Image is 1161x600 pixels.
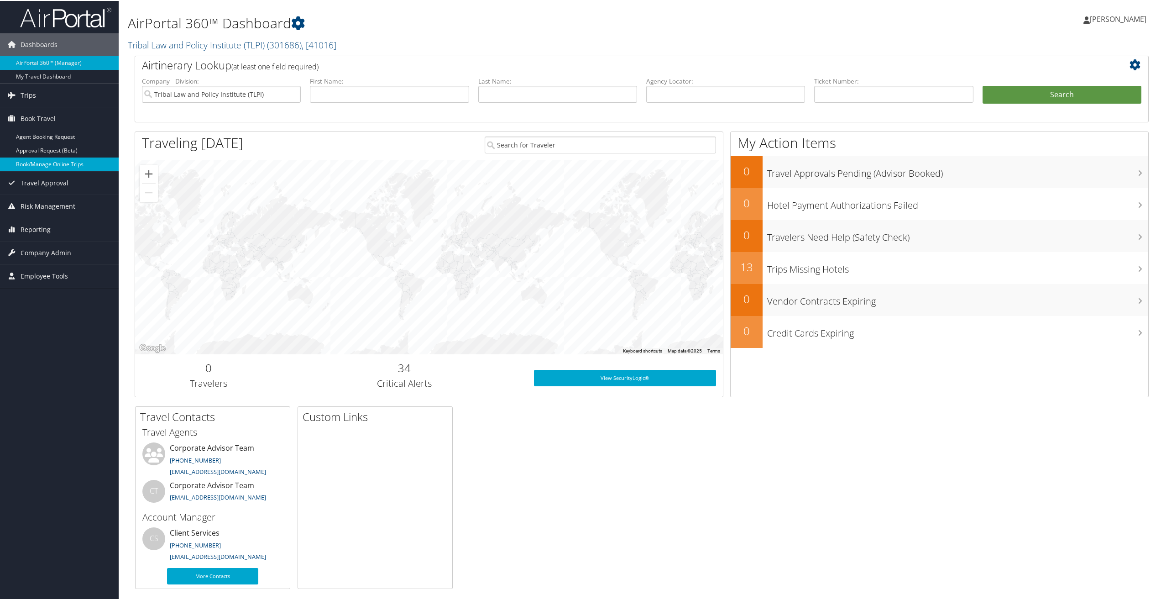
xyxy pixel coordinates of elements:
[142,359,275,375] h2: 0
[142,132,243,152] h1: Traveling [DATE]
[731,283,1148,315] a: 0Vendor Contracts Expiring
[137,342,167,353] img: Google
[21,217,51,240] span: Reporting
[1090,13,1146,23] span: [PERSON_NAME]
[21,194,75,217] span: Risk Management
[310,76,469,85] label: First Name:
[767,194,1148,211] h3: Hotel Payment Authorizations Failed
[170,467,266,475] a: [EMAIL_ADDRESS][DOMAIN_NAME]
[170,455,221,463] a: [PHONE_NUMBER]
[142,425,283,438] h3: Travel Agents
[767,321,1148,339] h3: Credit Cards Expiring
[983,85,1141,103] button: Search
[138,479,288,509] li: Corporate Advisor Team
[138,526,288,564] li: Client Services
[128,13,813,32] h1: AirPortal 360™ Dashboard
[231,61,319,71] span: (at least one field required)
[534,369,716,385] a: View SecurityLogic®
[142,376,275,389] h3: Travelers
[138,442,288,479] li: Corporate Advisor Team
[707,347,720,353] a: Terms (opens in new tab)
[21,106,56,129] span: Book Travel
[646,76,805,85] label: Agency Locator:
[20,6,111,27] img: airportal-logo.png
[303,408,452,424] h2: Custom Links
[767,226,1148,243] h3: Travelers Need Help (Safety Check)
[731,251,1148,283] a: 13Trips Missing Hotels
[731,258,763,274] h2: 13
[731,155,1148,187] a: 0Travel Approvals Pending (Advisor Booked)
[21,32,58,55] span: Dashboards
[731,290,763,306] h2: 0
[142,479,165,502] div: CT
[731,226,763,242] h2: 0
[170,540,221,548] a: [PHONE_NUMBER]
[140,183,158,201] button: Zoom out
[731,219,1148,251] a: 0Travelers Need Help (Safety Check)
[731,315,1148,347] a: 0Credit Cards Expiring
[668,347,702,353] span: Map data ©2025
[485,136,716,153] input: Search for Traveler
[731,187,1148,219] a: 0Hotel Payment Authorizations Failed
[21,171,68,194] span: Travel Approval
[21,83,36,106] span: Trips
[731,132,1148,152] h1: My Action Items
[289,359,520,375] h2: 34
[142,76,301,85] label: Company - Division:
[128,38,336,50] a: Tribal Law and Policy Institute (TLPI)
[731,163,763,178] h2: 0
[140,164,158,182] button: Zoom in
[731,195,763,210] h2: 0
[142,510,283,523] h3: Account Manager
[140,408,290,424] h2: Travel Contacts
[170,492,266,500] a: [EMAIL_ADDRESS][DOMAIN_NAME]
[142,57,1057,72] h2: Airtinerary Lookup
[21,241,71,263] span: Company Admin
[267,38,302,50] span: ( 301686 )
[814,76,973,85] label: Ticket Number:
[142,526,165,549] div: CS
[478,76,637,85] label: Last Name:
[21,264,68,287] span: Employee Tools
[167,567,258,584] a: More Contacts
[289,376,520,389] h3: Critical Alerts
[137,342,167,353] a: Open this area in Google Maps (opens a new window)
[767,258,1148,275] h3: Trips Missing Hotels
[623,347,662,353] button: Keyboard shortcuts
[1083,5,1156,32] a: [PERSON_NAME]
[767,289,1148,307] h3: Vendor Contracts Expiring
[731,322,763,338] h2: 0
[302,38,336,50] span: , [ 41016 ]
[767,162,1148,179] h3: Travel Approvals Pending (Advisor Booked)
[170,552,266,560] a: [EMAIL_ADDRESS][DOMAIN_NAME]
